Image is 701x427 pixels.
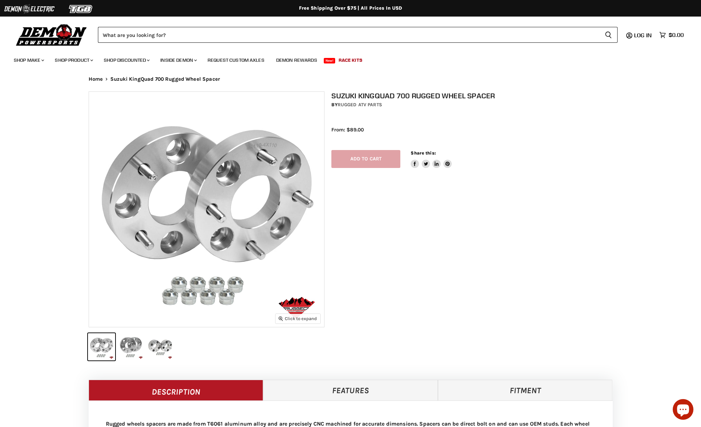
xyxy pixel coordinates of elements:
[263,380,438,400] a: Features
[324,58,336,63] span: New!
[75,5,627,11] div: Free Shipping Over $75 | All Prices In USD
[14,22,89,47] img: Demon Powersports
[411,150,435,156] span: Share this:
[656,30,687,40] a: $0.00
[599,27,618,43] button: Search
[89,380,263,400] a: Description
[271,53,322,67] a: Demon Rewards
[338,102,382,108] a: Rugged ATV Parts
[98,27,599,43] input: Search
[88,333,115,360] button: Suzuki KingQuad 700 Rugged Wheel Spacer thumbnail
[669,32,684,38] span: $0.00
[155,53,201,67] a: Inside Demon
[202,53,270,67] a: Request Custom Axles
[671,399,695,421] inbox-online-store-chat: Shopify online store chat
[331,91,620,100] h1: Suzuki KingQuad 700 Rugged Wheel Spacer
[55,2,107,16] img: TGB Logo 2
[89,92,324,327] img: Suzuki KingQuad 700 Rugged Wheel Spacer
[147,333,174,360] button: Suzuki KingQuad 700 Rugged Wheel Spacer thumbnail
[99,53,154,67] a: Shop Discounted
[411,150,452,168] aside: Share this:
[333,53,368,67] a: Race Kits
[9,50,682,67] ul: Main menu
[117,333,144,360] button: Suzuki KingQuad 700 Rugged Wheel Spacer thumbnail
[331,127,364,133] span: From: $89.00
[50,53,97,67] a: Shop Product
[3,2,55,16] img: Demon Electric Logo 2
[331,101,620,109] div: by
[110,76,220,82] span: Suzuki KingQuad 700 Rugged Wheel Spacer
[98,27,618,43] form: Product
[279,316,317,321] span: Click to expand
[75,76,627,82] nav: Breadcrumbs
[89,76,103,82] a: Home
[276,314,320,323] button: Click to expand
[634,32,652,39] span: Log in
[9,53,48,67] a: Shop Make
[631,32,656,38] a: Log in
[438,380,613,400] a: Fitment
